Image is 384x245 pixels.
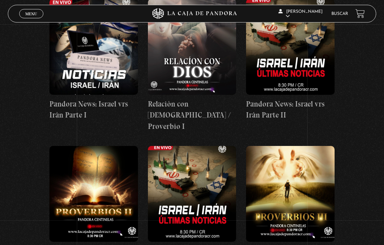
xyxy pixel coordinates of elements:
[355,9,365,18] a: View your shopping cart
[49,99,138,121] h4: Pandora News: Israel vrs Irán Parte I
[148,99,236,132] h4: Relación con [DEMOGRAPHIC_DATA] / Proverbio I
[278,10,322,18] span: [PERSON_NAME]
[25,12,37,16] span: Menu
[331,12,348,16] a: Buscar
[246,99,335,121] h4: Pandora News: Israel vrs Irán Parte II
[23,18,40,23] span: Cerrar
